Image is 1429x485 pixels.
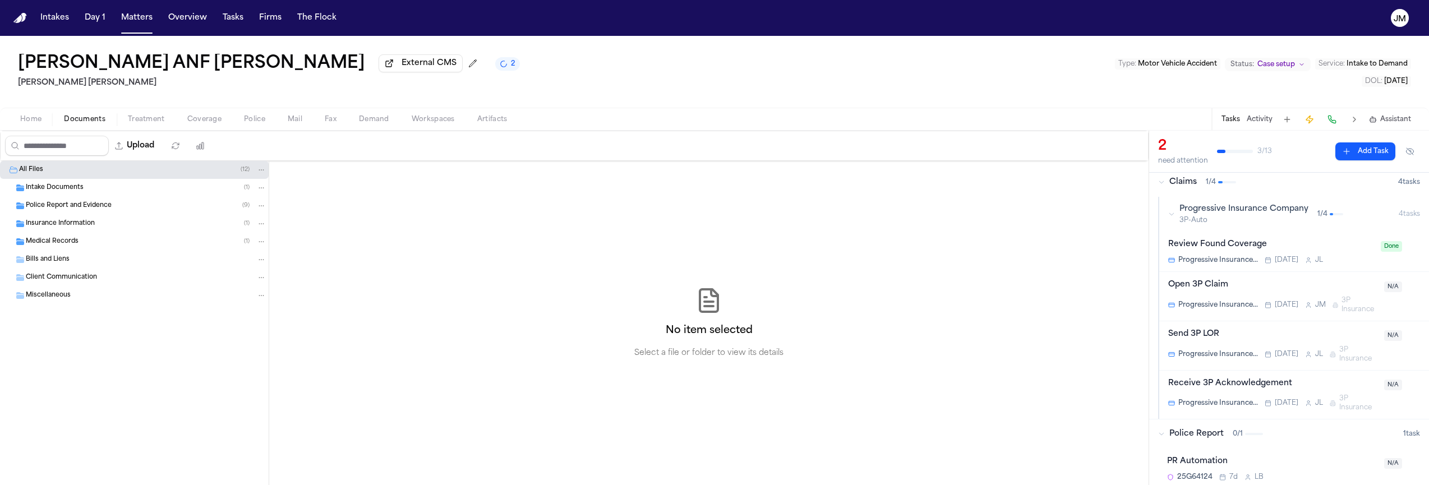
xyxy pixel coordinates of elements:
[1221,115,1240,124] button: Tasks
[109,136,161,156] button: Upload
[26,291,71,301] span: Miscellaneous
[244,220,250,227] span: ( 1 )
[1279,112,1295,127] button: Add Task
[1179,216,1308,225] span: 3P-Auto
[379,54,463,72] button: External CMS
[1159,272,1429,321] div: Open task: Open 3P Claim
[1384,78,1408,85] span: [DATE]
[1179,204,1308,215] span: Progressive Insurance Company
[241,167,250,173] span: ( 12 )
[187,115,222,124] span: Coverage
[1138,61,1217,67] span: Motor Vehicle Accident
[1275,301,1298,310] span: [DATE]
[495,57,520,71] button: 2 active tasks
[1149,419,1429,449] button: Police Report0/11task
[36,8,73,28] button: Intakes
[13,13,27,24] a: Home
[255,8,286,28] button: Firms
[64,115,105,124] span: Documents
[26,237,79,247] span: Medical Records
[26,255,70,265] span: Bills and Liens
[13,13,27,24] img: Finch Logo
[242,202,250,209] span: ( 9 )
[359,115,389,124] span: Demand
[18,76,520,90] h2: [PERSON_NAME] [PERSON_NAME]
[1168,328,1377,341] div: Send 3P LOR
[1339,345,1377,363] span: 3P Insurance
[1159,197,1429,232] button: Progressive Insurance Company3P-Auto1/44tasks
[1384,458,1402,469] span: N/A
[1339,394,1377,412] span: 3P Insurance
[26,201,112,211] span: Police Report and Evidence
[1315,256,1323,265] span: J L
[477,115,508,124] span: Artifacts
[1178,256,1258,265] span: Progressive Insurance Company
[1167,455,1377,468] div: PR Automation
[1399,210,1420,219] span: 4 task s
[1178,301,1258,310] span: Progressive Insurance Company
[1159,321,1429,371] div: Open task: Send 3P LOR
[1233,429,1243,438] span: 0 / 1
[164,8,211,28] button: Overview
[1159,371,1429,419] div: Open task: Receive 3P Acknowledgement
[402,58,457,69] span: External CMS
[244,115,265,124] span: Police
[244,184,250,191] span: ( 1 )
[1149,168,1429,197] button: Claims1/44tasks
[1398,178,1420,187] span: 4 task s
[1168,279,1377,292] div: Open 3P Claim
[1158,137,1208,155] div: 2
[1168,238,1374,251] div: Review Found Coverage
[1257,60,1295,69] span: Case setup
[218,8,248,28] button: Tasks
[1206,178,1216,187] span: 1 / 4
[1169,177,1197,188] span: Claims
[1335,142,1395,160] button: Add Task
[1315,301,1326,310] span: J M
[1257,147,1272,156] span: 3 / 13
[128,115,165,124] span: Treatment
[293,8,341,28] button: The Flock
[1315,58,1411,70] button: Edit Service: Intake to Demand
[1400,142,1420,160] button: Hide completed tasks (⌘⇧H)
[244,238,250,244] span: ( 1 )
[511,59,515,68] span: 2
[1342,296,1377,314] span: 3P Insurance
[325,115,336,124] span: Fax
[1315,350,1323,359] span: J L
[1168,377,1377,390] div: Receive 3P Acknowledgement
[20,115,42,124] span: Home
[1319,61,1345,67] span: Service :
[1178,399,1258,408] span: Progressive Insurance Company
[1169,428,1224,440] span: Police Report
[1365,78,1382,85] span: DOL :
[1380,115,1411,124] span: Assistant
[1159,232,1429,272] div: Open task: Review Found Coverage
[1347,61,1408,67] span: Intake to Demand
[1177,473,1213,482] span: 25G64124
[666,323,753,339] h2: No item selected
[19,165,43,175] span: All Files
[1317,210,1327,219] span: 1 / 4
[1275,399,1298,408] span: [DATE]
[1324,112,1340,127] button: Make a Call
[1369,115,1411,124] button: Assistant
[1362,76,1411,87] button: Edit DOL: 2025-08-28
[80,8,110,28] button: Day 1
[26,273,97,283] span: Client Communication
[1315,399,1323,408] span: J L
[1178,350,1258,359] span: Progressive Insurance Company
[634,348,783,359] p: Select a file or folder to view its details
[1118,61,1136,67] span: Type :
[1115,58,1220,70] button: Edit Type: Motor Vehicle Accident
[1302,112,1317,127] button: Create Immediate Task
[1225,58,1311,71] button: Change status from Case setup
[1381,241,1402,252] span: Done
[1247,115,1273,124] button: Activity
[1384,330,1402,341] span: N/A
